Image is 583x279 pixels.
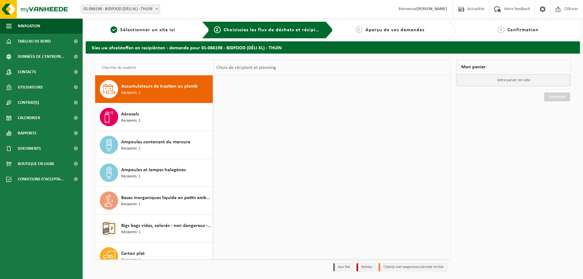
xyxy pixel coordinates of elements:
span: Confirmation [507,28,539,32]
button: Carton plat Récipients: 1 [95,243,213,270]
span: Rapports [18,126,36,141]
span: Calendrier [18,110,40,126]
span: Ampoules contenant du mercure [121,138,190,146]
span: Récipients: 1 [121,229,140,235]
span: Récipients: 2 [121,146,140,152]
div: Choix de récipient et planning [213,60,279,75]
span: Récipients: 1 [121,257,140,263]
span: Choisissiez les flux de déchets et récipients [224,28,326,32]
strong: [PERSON_NAME] [417,7,447,11]
p: Votre panier est vide [457,74,570,86]
span: Documents [18,141,41,156]
span: 01-066198 - BIDFOOD (DÉLI XL) - THUIN [81,5,160,14]
button: Ampoules et lampes halogènes Récipients: 1 [95,159,213,187]
span: Bigs bags vides, colorés - non dangereux - en vrac [121,222,211,229]
span: Récipients: 2 [121,118,140,124]
span: Aérosols [121,111,139,118]
span: Contacts [18,64,36,80]
span: 2 [214,26,221,33]
span: 1 [110,26,117,33]
span: Accumulateurs de traction au plomb [121,83,198,90]
span: Carton plat [121,250,145,257]
button: Bases inorganiques liquide en petits emballages Récipients: 1 [95,187,213,215]
button: Accumulateurs de traction au plomb Récipients: 1 [95,75,213,103]
li: Jour fixe [333,263,353,271]
li: Tijdelijk niet toegestaan/période limitée [379,263,447,271]
span: Boutique en ligne [18,156,54,172]
span: 4 [498,26,504,33]
span: Contrat(s) [18,95,39,110]
a: Continuer [544,92,570,101]
span: Récipients: 1 [121,202,140,207]
span: Tableau de bord [18,34,51,49]
h2: Kies uw afvalstoffen en recipiënten - demande pour 01-066198 - BIDFOOD (DÉLI XL) - THUIN [86,41,580,53]
span: 3 [356,26,362,33]
span: Sélectionner un site ici [120,28,175,32]
button: Bigs bags vides, colorés - non dangereux - en vrac Récipients: 1 [95,215,213,243]
span: Ampoules et lampes halogènes [121,166,186,174]
span: Données de l'entrepr... [18,49,65,64]
span: Aperçu de vos demandes [365,28,424,32]
input: Chercher du matériel [98,63,210,72]
span: Récipients: 1 [121,90,140,96]
span: Bases inorganiques liquide en petits emballages [121,194,211,202]
li: Holiday [357,263,376,271]
span: Navigation [18,18,40,34]
a: 1Sélectionner un site ici [89,26,197,34]
button: Aérosols Récipients: 2 [95,103,213,131]
button: Ampoules contenant du mercure Récipients: 2 [95,131,213,159]
span: Récipients: 1 [121,174,140,179]
span: Utilisateurs [18,80,43,95]
span: Conditions d'accepta... [18,172,64,187]
div: Mon panier [456,60,571,74]
span: 01-066198 - BIDFOOD (DÉLI XL) - THUIN [81,5,160,13]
